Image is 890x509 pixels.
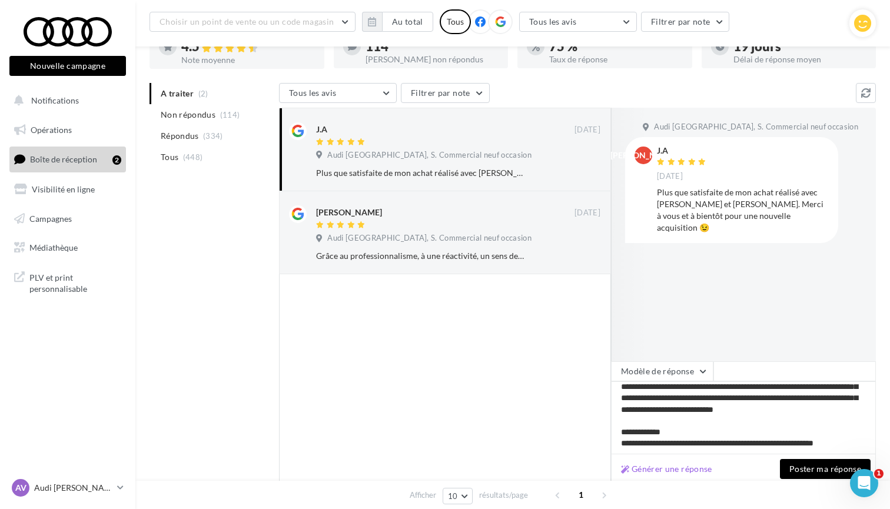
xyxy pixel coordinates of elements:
[161,151,178,163] span: Tous
[7,118,128,142] a: Opérations
[34,482,112,494] p: Audi [PERSON_NAME]
[574,125,600,135] span: [DATE]
[29,213,72,223] span: Campagnes
[316,124,327,135] div: J.A
[30,154,97,164] span: Boîte de réception
[220,110,240,119] span: (114)
[181,40,315,54] div: 4.5
[641,12,730,32] button: Filtrer par note
[31,95,79,105] span: Notifications
[150,12,356,32] button: Choisir un point de vente ou un code magasin
[448,491,458,501] span: 10
[382,12,433,32] button: Au total
[161,130,199,142] span: Répondus
[160,16,334,26] span: Choisir un point de vente ou un code magasin
[203,131,223,141] span: (334)
[29,242,78,252] span: Médiathèque
[161,109,215,121] span: Non répondus
[549,40,683,53] div: 75 %
[874,469,884,478] span: 1
[616,462,717,476] button: Générer une réponse
[183,152,203,162] span: (448)
[9,56,126,76] button: Nouvelle campagne
[112,155,121,165] div: 2
[733,40,867,53] div: 19 jours
[289,88,337,98] span: Tous les avis
[657,147,709,155] div: J.A
[529,16,577,26] span: Tous les avis
[657,187,829,234] div: Plus que satisfaite de mon achat réalisé avec [PERSON_NAME] et [PERSON_NAME]. Merci à vous et à b...
[29,270,121,295] span: PLV et print personnalisable
[733,55,867,64] div: Délai de réponse moyen
[362,12,433,32] button: Au total
[401,83,490,103] button: Filtrer par note
[610,149,676,161] span: [PERSON_NAME]
[410,490,436,501] span: Afficher
[519,12,637,32] button: Tous les avis
[440,9,471,34] div: Tous
[316,207,382,218] div: [PERSON_NAME]
[366,40,499,53] div: 114
[654,122,858,132] span: Audi [GEOGRAPHIC_DATA], S. Commercial neuf occasion
[574,208,600,218] span: [DATE]
[479,490,528,501] span: résultats/page
[15,482,26,494] span: AV
[32,184,95,194] span: Visibilité en ligne
[366,55,499,64] div: [PERSON_NAME] non répondus
[181,56,315,64] div: Note moyenne
[7,88,124,113] button: Notifications
[279,83,397,103] button: Tous les avis
[657,171,683,182] span: [DATE]
[327,150,532,161] span: Audi [GEOGRAPHIC_DATA], S. Commercial neuf occasion
[7,177,128,202] a: Visibilité en ligne
[327,233,532,244] span: Audi [GEOGRAPHIC_DATA], S. Commercial neuf occasion
[7,207,128,231] a: Campagnes
[549,55,683,64] div: Taux de réponse
[572,485,590,504] span: 1
[850,469,878,497] iframe: Intercom live chat
[780,459,871,479] button: Poster ma réponse
[443,488,473,504] button: 10
[7,147,128,172] a: Boîte de réception2
[31,125,72,135] span: Opérations
[9,477,126,499] a: AV Audi [PERSON_NAME]
[316,167,524,179] div: Plus que satisfaite de mon achat réalisé avec [PERSON_NAME] et [PERSON_NAME]. Merci à vous et à b...
[611,361,713,381] button: Modèle de réponse
[7,235,128,260] a: Médiathèque
[7,265,128,300] a: PLV et print personnalisable
[316,250,524,262] div: Grâce au professionnalisme, à une réactivité, un sens de l’écoute exceptionnels et des conseils p...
